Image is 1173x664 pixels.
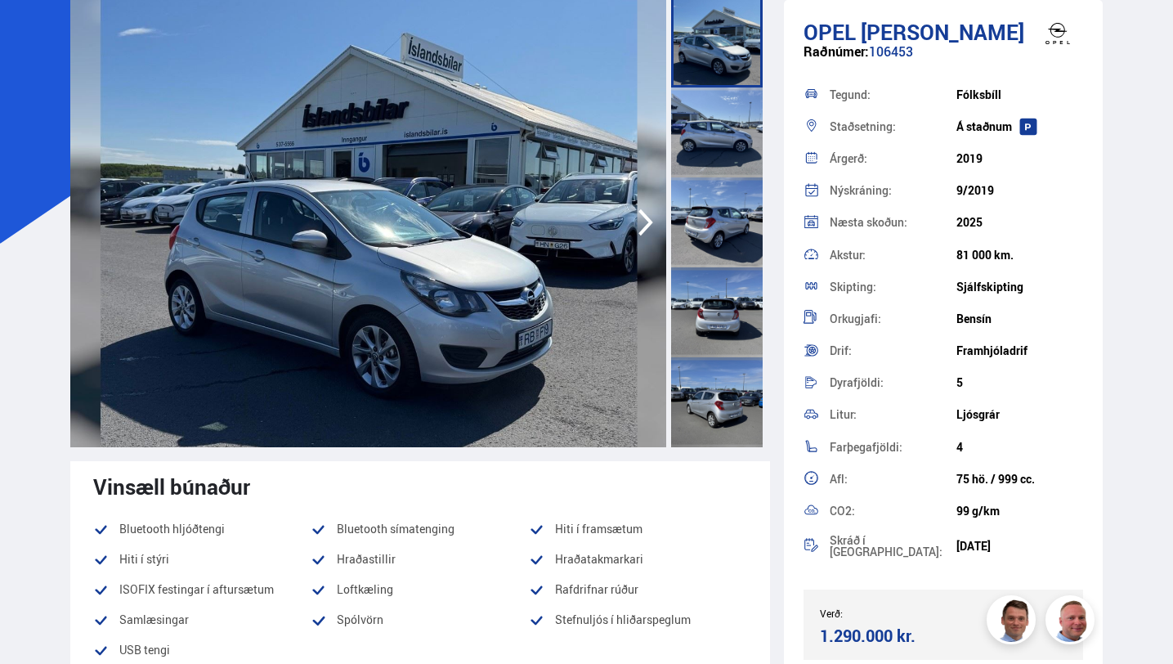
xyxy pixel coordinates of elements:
li: Hraðastillir [311,550,529,569]
li: ISOFIX festingar í aftursætum [93,580,311,599]
img: siFngHWaQ9KaOqBr.png [1048,598,1097,647]
div: Ljósgrár [956,408,1083,421]
div: 99 g/km [956,505,1083,518]
div: Farþegafjöldi: [830,442,956,453]
div: Sjálfskipting [956,280,1083,294]
div: Fólksbíll [956,88,1083,101]
li: Rafdrifnar rúður [529,580,747,599]
div: Næsta skoðun: [830,217,956,228]
div: Litur: [830,409,956,420]
li: USB tengi [93,640,311,660]
li: Spólvörn [311,610,529,630]
div: Vinsæll búnaður [93,474,748,499]
div: CO2: [830,505,956,517]
div: Akstur: [830,249,956,261]
div: 75 hö. / 999 cc. [956,473,1083,486]
li: Hraðatakmarkari [529,550,747,569]
div: Staðsetning: [830,121,956,132]
li: Bluetooth hljóðtengi [93,519,311,539]
div: Afl: [830,473,956,485]
span: Opel [804,17,856,47]
div: 9/2019 [956,184,1083,197]
li: Bluetooth símatenging [311,519,529,539]
li: Samlæsingar [93,610,311,630]
div: Tegund: [830,89,956,101]
img: brand logo [1025,8,1090,59]
div: Drif: [830,345,956,357]
div: 2019 [956,152,1083,165]
div: Framhjóladrif [956,344,1083,357]
div: [DATE] [956,540,1083,553]
li: Hiti í framsætum [529,519,747,539]
div: Orkugjafi: [830,313,956,325]
div: Skipting: [830,281,956,293]
div: 2025 [956,216,1083,229]
div: Á staðnum [956,120,1083,133]
div: Nýskráning: [830,185,956,196]
span: Raðnúmer: [804,43,869,61]
li: Loftkæling [311,580,529,599]
li: Stefnuljós í hliðarspeglum [529,610,747,630]
div: 5 [956,376,1083,389]
div: Bensín [956,312,1083,325]
img: FbJEzSuNWCJXmdc-.webp [989,598,1038,647]
div: 106453 [804,44,1083,76]
div: Dyrafjöldi: [830,377,956,388]
div: Verð: [820,608,943,619]
div: 1.290.000 kr. [820,625,938,647]
div: Skráð í [GEOGRAPHIC_DATA]: [830,535,956,558]
span: [PERSON_NAME] [861,17,1024,47]
div: Árgerð: [830,153,956,164]
li: Hiti í stýri [93,550,311,569]
div: 81 000 km. [956,249,1083,262]
div: 4 [956,441,1083,454]
button: Open LiveChat chat widget [13,7,62,56]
